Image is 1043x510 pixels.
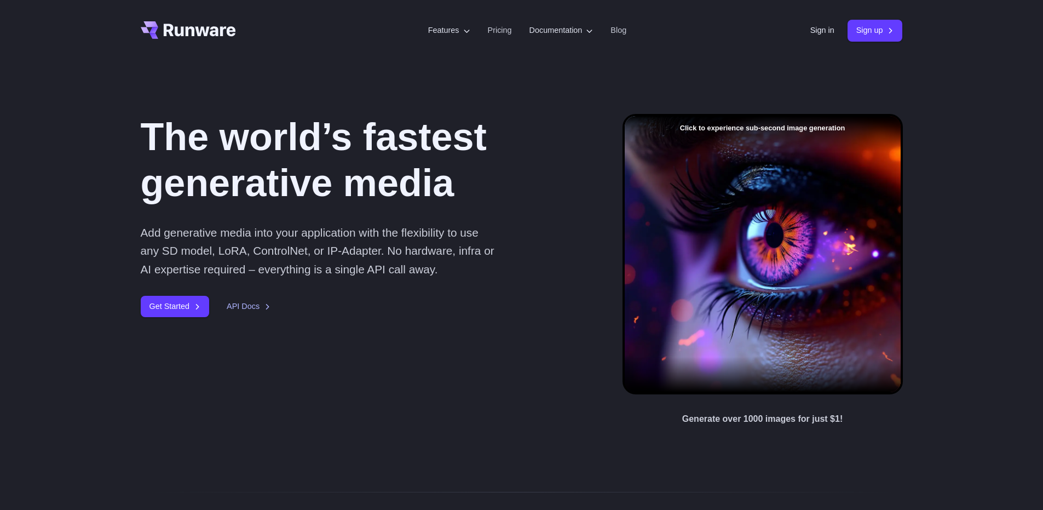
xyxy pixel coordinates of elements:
[227,300,270,313] a: API Docs
[141,114,587,206] h1: The world’s fastest generative media
[141,224,498,278] p: Add generative media into your application with the flexibility to use any SD model, LoRA, Contro...
[141,21,236,39] a: Go to /
[428,24,470,37] label: Features
[810,24,834,37] a: Sign in
[848,20,903,41] a: Sign up
[141,296,210,317] a: Get Started
[488,24,512,37] a: Pricing
[682,412,843,426] p: Generate over 1000 images for just $1!
[529,24,593,37] label: Documentation
[610,24,626,37] a: Blog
